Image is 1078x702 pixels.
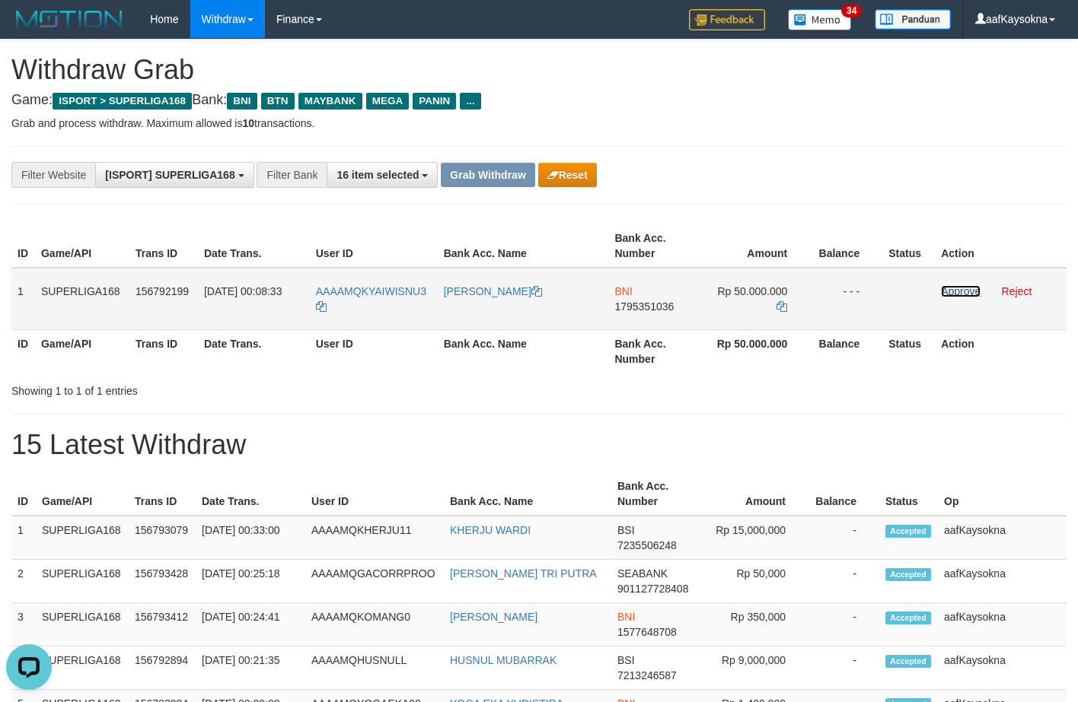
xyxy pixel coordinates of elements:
[617,524,635,536] span: BSI
[305,560,444,603] td: AAAAMQGACORRPROO
[885,525,931,538] span: Accepted
[938,646,1067,690] td: aafKaysokna
[305,646,444,690] td: AAAAMQHUSNULL
[316,285,426,297] span: AAAAMQKYAIWISNU3
[444,472,611,516] th: Bank Acc. Name
[689,9,765,30] img: Feedback.jpg
[538,163,597,187] button: Reset
[617,539,677,551] span: Copy 7235506248 to clipboard
[327,162,438,188] button: 16 item selected
[413,93,456,110] span: PANIN
[701,560,808,603] td: Rp 50,000
[242,117,254,129] strong: 10
[129,224,198,268] th: Trans ID
[11,472,36,516] th: ID
[11,603,36,646] td: 3
[1002,285,1032,297] a: Reject
[136,285,189,297] span: 156792199
[717,285,787,297] span: Rp 50.000.000
[11,377,438,399] div: Showing 1 to 1 of 1 entries
[808,646,879,690] td: -
[882,224,935,268] th: Status
[810,268,882,330] td: - - -
[617,654,635,666] span: BSI
[460,93,480,110] span: ...
[885,655,931,668] span: Accepted
[614,285,632,297] span: BNI
[617,611,635,623] span: BNI
[198,329,310,373] th: Date Trans.
[941,285,981,297] a: Approve
[196,603,305,646] td: [DATE] 00:24:41
[196,472,305,516] th: Date Trans.
[882,329,935,373] th: Status
[611,472,701,516] th: Bank Acc. Number
[777,300,787,313] a: Copy 50000000 to clipboard
[450,524,531,536] a: KHERJU WARDI
[310,224,438,268] th: User ID
[261,93,295,110] span: BTN
[11,560,36,603] td: 2
[700,329,810,373] th: Rp 50.000.000
[701,516,808,560] td: Rp 15,000,000
[885,611,931,624] span: Accepted
[938,603,1067,646] td: aafKaysokna
[305,516,444,560] td: AAAAMQKHERJU11
[35,329,129,373] th: Game/API
[11,116,1067,131] p: Grab and process withdraw. Maximum allowed is transactions.
[11,162,95,188] div: Filter Website
[11,329,35,373] th: ID
[617,626,677,638] span: Copy 1577648708 to clipboard
[617,669,677,681] span: Copy 7213246587 to clipboard
[105,169,234,181] span: [ISPORT] SUPERLIGA168
[938,472,1067,516] th: Op
[36,516,129,560] td: SUPERLIGA168
[257,162,327,188] div: Filter Bank
[11,516,36,560] td: 1
[35,268,129,330] td: SUPERLIGA168
[36,646,129,690] td: SUPERLIGA168
[36,603,129,646] td: SUPERLIGA168
[617,567,668,580] span: SEABANK
[810,224,882,268] th: Balance
[875,9,951,30] img: panduan.png
[617,583,688,595] span: Copy 901127728408 to clipboard
[614,300,674,313] span: Copy 1795351036 to clipboard
[298,93,362,110] span: MAYBANK
[35,224,129,268] th: Game/API
[36,472,129,516] th: Game/API
[885,568,931,581] span: Accepted
[11,430,1067,460] h1: 15 Latest Withdraw
[808,516,879,560] td: -
[841,4,862,17] span: 34
[129,472,196,516] th: Trans ID
[336,169,419,181] span: 16 item selected
[129,646,196,690] td: 156792894
[935,224,1067,268] th: Action
[196,560,305,603] td: [DATE] 00:25:18
[129,516,196,560] td: 156793079
[701,646,808,690] td: Rp 9,000,000
[438,329,609,373] th: Bank Acc. Name
[53,93,192,110] span: ISPORT > SUPERLIGA168
[11,268,35,330] td: 1
[11,93,1067,108] h4: Game: Bank:
[316,285,426,313] a: AAAAMQKYAIWISNU3
[196,646,305,690] td: [DATE] 00:21:35
[879,472,938,516] th: Status
[6,6,52,52] button: Open LiveChat chat widget
[938,516,1067,560] td: aafKaysokna
[441,163,534,187] button: Grab Withdraw
[366,93,410,110] span: MEGA
[310,329,438,373] th: User ID
[438,224,609,268] th: Bank Acc. Name
[227,93,257,110] span: BNI
[95,162,254,188] button: [ISPORT] SUPERLIGA168
[808,472,879,516] th: Balance
[11,55,1067,85] h1: Withdraw Grab
[701,603,808,646] td: Rp 350,000
[11,8,127,30] img: MOTION_logo.png
[11,224,35,268] th: ID
[198,224,310,268] th: Date Trans.
[608,329,700,373] th: Bank Acc. Number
